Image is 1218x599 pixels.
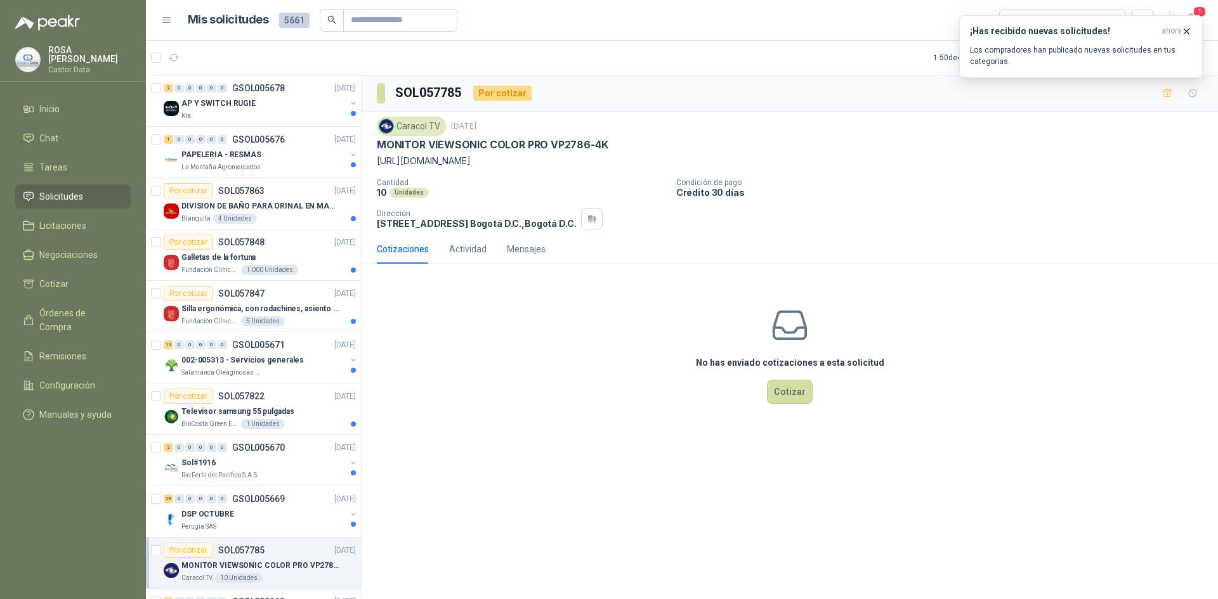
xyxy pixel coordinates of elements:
[164,152,179,167] img: Company Logo
[164,183,213,198] div: Por cotizar
[185,340,195,349] div: 0
[1162,26,1182,37] span: ahora
[196,494,206,503] div: 0
[334,442,356,454] p: [DATE]
[232,443,285,452] p: GSOL005670
[232,84,285,93] p: GSOL005678
[164,491,358,532] a: 29 0 0 0 0 0 GSOL005669[DATE] Company LogoDSP OCTUBREPerugia SAS
[146,178,361,229] a: Por cotizarSOL057863[DATE] Company LogoDIVISION DE BAÑO PARA ORINAL EN MADERA O PLASTICABlanquita...
[327,15,336,24] span: search
[15,97,131,121] a: Inicio
[390,188,429,198] div: Unidades
[174,494,184,503] div: 0
[218,135,227,144] div: 0
[164,543,213,558] div: Por cotizar
[164,512,179,527] img: Company Logo
[15,184,131,209] a: Solicitudes
[241,419,285,429] div: 1 Unidades
[181,457,216,469] p: Sol#1916
[232,135,285,144] p: GSOL005676
[174,340,184,349] div: 0
[39,277,69,291] span: Cotizar
[39,160,67,174] span: Tareas
[185,443,195,452] div: 0
[970,44,1192,67] p: Los compradores han publicado nuevas solicitudes en tus categorías.
[15,301,131,339] a: Órdenes de Compra
[196,340,206,349] div: 0
[218,186,265,195] p: SOL057863
[15,373,131,397] a: Configuración
[334,339,356,351] p: [DATE]
[676,178,1213,187] p: Condición de pago
[241,316,285,326] div: 5 Unidades
[164,357,179,373] img: Company Logo
[218,238,265,247] p: SOL057848
[377,209,576,218] p: Dirección
[164,337,358,378] a: 13 0 0 0 0 0 GSOL005671[DATE] Company Logo002-005313 - Servicios generalesSalamanca Oleaginosas SAS
[181,573,213,583] p: Caracol TV
[473,86,532,101] div: Por cotizar
[164,235,213,250] div: Por cotizar
[218,340,227,349] div: 0
[181,368,261,378] p: Salamanca Oleaginosas SAS
[146,229,361,281] a: Por cotizarSOL057848[DATE] Company LogoGalletas de la fortunaFundación Clínica Shaio1.000 Unidades
[39,131,58,145] span: Chat
[181,303,339,315] p: Silla ergonómica, con rodachines, asiento ajustable en altura, espaldar alto,
[334,134,356,146] p: [DATE]
[48,66,131,74] p: Castor Data
[767,380,813,404] button: Cotizar
[181,214,211,224] p: Blanquita
[16,48,40,72] img: Company Logo
[164,255,179,270] img: Company Logo
[181,149,261,161] p: PAPELERIA - RESMAS
[181,98,256,110] p: AP Y SWITCH RUGIE
[334,185,356,197] p: [DATE]
[174,84,184,93] div: 0
[164,443,173,452] div: 2
[164,340,173,349] div: 13
[39,306,119,334] span: Órdenes de Compra
[218,494,227,503] div: 0
[39,408,112,422] span: Manuales y ayuda
[181,354,304,366] p: 002-005313 - Servicios generales
[15,272,131,296] a: Cotizar
[218,289,265,298] p: SOL057847
[213,214,257,224] div: 4 Unidades
[449,242,487,256] div: Actividad
[181,111,191,121] p: Kia
[15,126,131,150] a: Chat
[377,138,608,151] p: MONITOR VIEWSONIC COLOR PRO VP2786-4K
[207,135,216,144] div: 0
[181,508,234,520] p: DSP OCTUBRE
[181,419,239,429] p: BioCosta Green Energy S.A.S
[377,242,429,256] div: Cotizaciones
[676,187,1213,198] p: Crédito 30 días
[174,443,184,452] div: 0
[164,135,173,144] div: 1
[15,155,131,179] a: Tareas
[181,162,261,172] p: La Montaña Agromercados
[164,132,358,172] a: 1 0 0 0 0 0 GSOL005676[DATE] Company LogoPAPELERIA - RESMASLa Montaña Agromercados
[196,443,206,452] div: 0
[218,546,265,555] p: SOL057785
[164,286,213,301] div: Por cotizar
[451,120,476,132] p: [DATE]
[181,200,339,212] p: DIVISION DE BAÑO PARA ORINAL EN MADERA O PLASTICA
[395,83,463,103] h3: SOL057785
[39,190,83,203] span: Solicitudes
[146,538,361,589] a: Por cotizarSOL057785[DATE] Company LogoMONITOR VIEWSONIC COLOR PRO VP2786-4KCaracol TV10 Unidades
[164,84,173,93] div: 2
[207,443,216,452] div: 0
[164,460,179,475] img: Company Logo
[15,214,131,238] a: Licitaciones
[181,265,239,275] p: Fundación Clínica Shaio
[207,494,216,503] div: 0
[334,544,356,557] p: [DATE]
[970,26,1156,37] h3: ¡Has recibido nuevas solicitudes!
[959,15,1203,78] button: ¡Has recibido nuevas solicitudes!ahora Los compradores han publicado nuevas solicitudes en tus ca...
[15,344,131,368] a: Remisiones
[334,82,356,94] p: [DATE]
[334,236,356,248] p: [DATE]
[164,494,173,503] div: 29
[164,563,179,578] img: Company Logo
